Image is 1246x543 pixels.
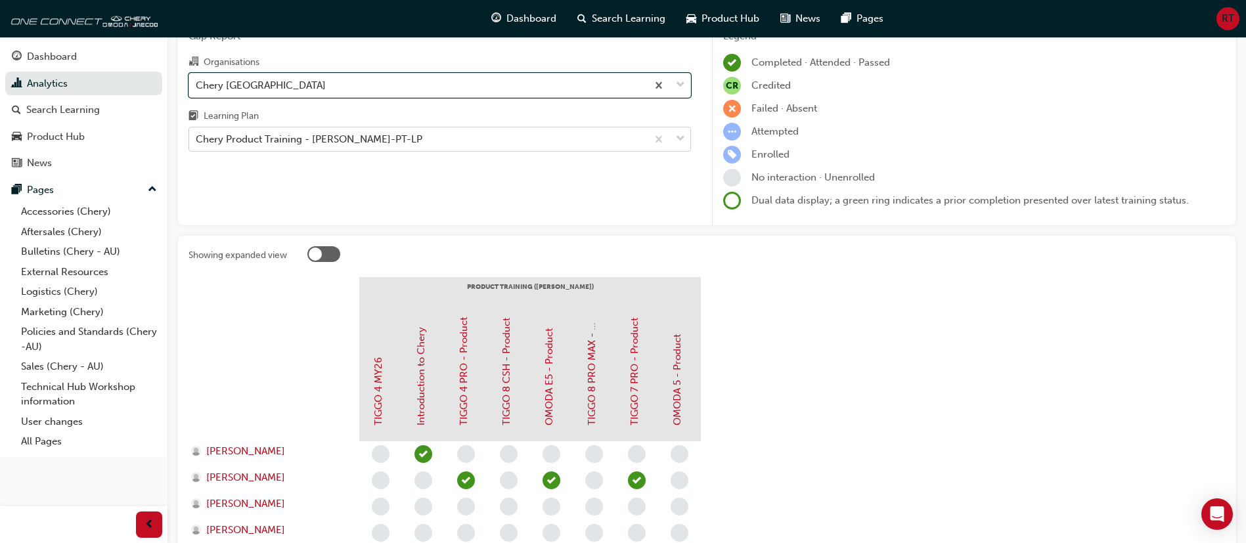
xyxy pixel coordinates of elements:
[723,169,741,186] span: learningRecordVerb_NONE-icon
[586,294,598,425] a: TIGGO 8 PRO MAX - Product
[1216,7,1239,30] button: RT
[414,498,432,515] span: learningRecordVerb_NONE-icon
[27,129,85,144] div: Product Hub
[16,302,162,322] a: Marketing (Chery)
[592,11,665,26] span: Search Learning
[543,524,560,542] span: learningRecordVerb_NONE-icon
[628,524,646,542] span: learningRecordVerb_NONE-icon
[457,445,475,463] span: learningRecordVerb_NONE-icon
[543,328,555,425] a: OMODA E5 - Product
[26,102,100,118] div: Search Learning
[585,524,603,542] span: learningRecordVerb_NONE-icon
[671,524,688,542] span: learningRecordVerb_NONE-icon
[751,125,799,137] span: Attempted
[628,471,646,489] span: learningRecordVerb_PASS-icon
[500,471,518,489] span: learningRecordVerb_NONE-icon
[16,431,162,452] a: All Pages
[481,5,567,32] a: guage-iconDashboard
[5,178,162,202] button: Pages
[457,498,475,515] span: learningRecordVerb_NONE-icon
[16,357,162,377] a: Sales (Chery - AU)
[857,11,883,26] span: Pages
[751,56,890,68] span: Completed · Attended · Passed
[189,249,287,262] div: Showing expanded view
[12,131,22,143] span: car-icon
[372,524,389,542] span: learningRecordVerb_NONE-icon
[372,357,384,425] a: TIGGO 4 MY26
[501,318,512,425] a: TIGGO 8 CSH - Product
[196,77,326,93] div: Chery [GEOGRAPHIC_DATA]
[500,524,518,542] span: learningRecordVerb_NONE-icon
[457,524,475,542] span: learningRecordVerb_NONE-icon
[372,471,389,489] span: learningRecordVerb_NONE-icon
[372,445,389,463] span: learningRecordVerb_NONE-icon
[148,181,157,198] span: up-icon
[16,412,162,432] a: User changes
[204,56,259,69] div: Organisations
[415,327,427,425] a: Introduction to Chery
[723,77,741,95] span: null-icon
[12,51,22,63] span: guage-icon
[5,72,162,96] a: Analytics
[585,471,603,489] span: learningRecordVerb_NONE-icon
[500,498,518,515] span: learningRecordVerb_NONE-icon
[458,317,470,425] a: TIGGO 4 PRO - Product
[12,78,22,90] span: chart-icon
[206,496,285,511] span: [PERSON_NAME]
[723,54,741,72] span: learningRecordVerb_COMPLETE-icon
[770,5,831,32] a: news-iconNews
[204,110,259,123] div: Learning Plan
[206,470,285,485] span: [PERSON_NAME]
[16,322,162,357] a: Policies and Standards (Chery -AU)
[5,151,162,175] a: News
[751,102,817,114] span: Failed · Absent
[567,5,676,32] a: search-iconSearch Learning
[27,49,77,64] div: Dashboard
[16,202,162,222] a: Accessories (Chery)
[12,104,21,116] span: search-icon
[491,11,501,27] span: guage-icon
[189,111,198,123] span: learningplan-icon
[414,524,432,542] span: learningRecordVerb_NONE-icon
[457,471,475,489] span: learningRecordVerb_PASS-icon
[191,444,347,459] a: [PERSON_NAME]
[506,11,556,26] span: Dashboard
[701,11,759,26] span: Product Hub
[12,158,22,169] span: news-icon
[686,11,696,27] span: car-icon
[5,125,162,149] a: Product Hub
[543,471,560,489] span: learningRecordVerb_PASS-icon
[191,523,347,538] a: [PERSON_NAME]
[671,471,688,489] span: learningRecordVerb_NONE-icon
[543,498,560,515] span: learningRecordVerb_NONE-icon
[414,471,432,489] span: learningRecordVerb_NONE-icon
[16,242,162,262] a: Bulletins (Chery - AU)
[16,282,162,302] a: Logistics (Chery)
[206,523,285,538] span: [PERSON_NAME]
[543,445,560,463] span: learningRecordVerb_NONE-icon
[7,5,158,32] img: oneconnect
[5,98,162,122] a: Search Learning
[841,11,851,27] span: pages-icon
[191,470,347,485] a: [PERSON_NAME]
[723,146,741,163] span: learningRecordVerb_ENROLL-icon
[751,79,791,91] span: Credited
[5,42,162,178] button: DashboardAnalyticsSearch LearningProduct HubNews
[16,222,162,242] a: Aftersales (Chery)
[671,334,683,425] a: OMODA 5 - Product
[671,445,688,463] span: learningRecordVerb_NONE-icon
[629,318,640,425] a: TIGGO 7 PRO - Product
[1201,498,1233,530] div: Open Intercom Messenger
[723,100,741,118] span: learningRecordVerb_FAIL-icon
[5,45,162,69] a: Dashboard
[500,445,518,463] span: learningRecordVerb_NONE-icon
[585,445,603,463] span: learningRecordVerb_NONE-icon
[585,498,603,515] span: learningRecordVerb_NONE-icon
[751,194,1189,206] span: Dual data display; a green ring indicates a prior completion presented over latest training status.
[1222,11,1234,26] span: RT
[780,11,790,27] span: news-icon
[831,5,894,32] a: pages-iconPages
[372,498,389,515] span: learningRecordVerb_NONE-icon
[16,262,162,282] a: External Resources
